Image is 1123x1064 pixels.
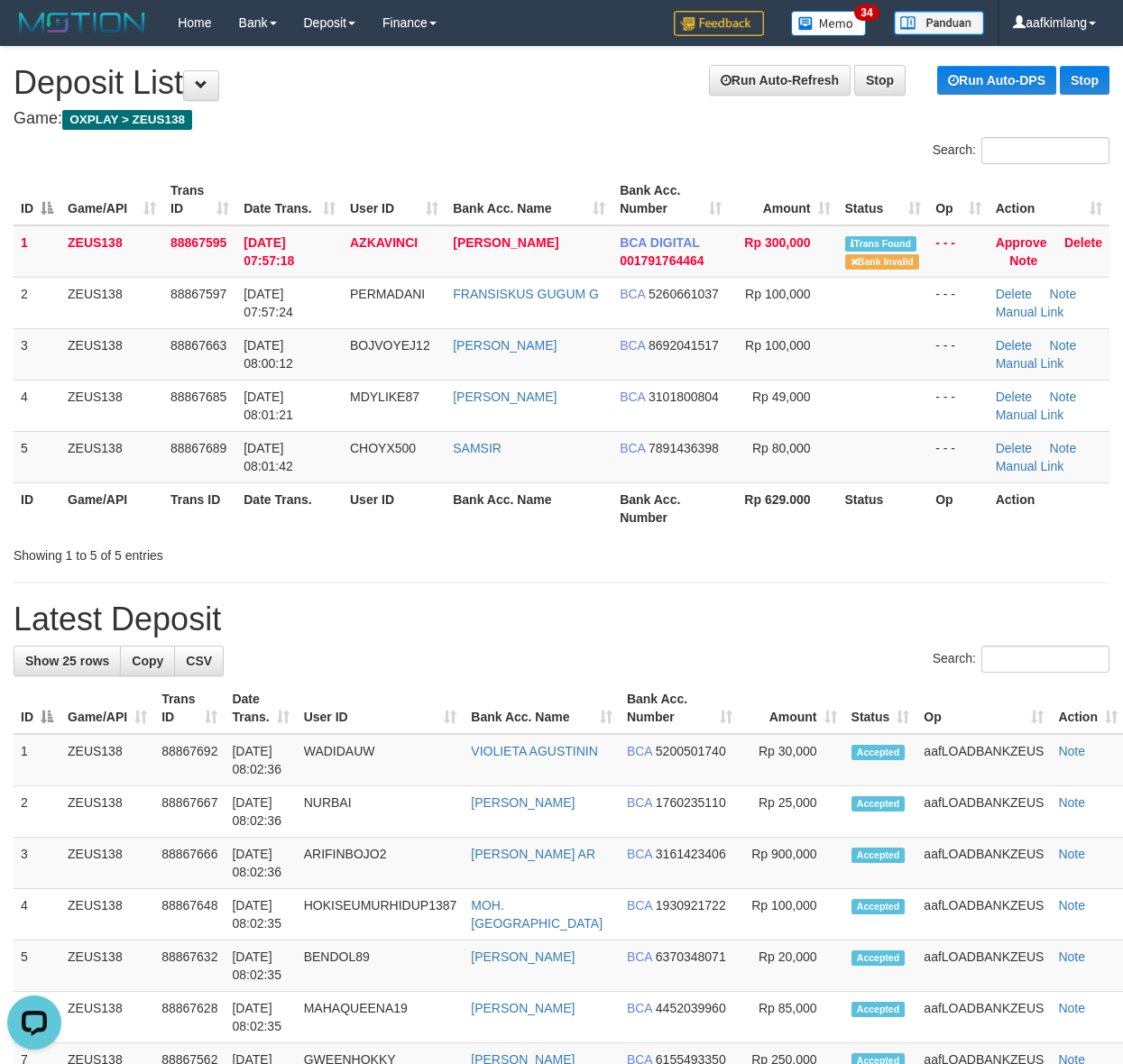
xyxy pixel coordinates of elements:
[170,338,226,353] span: 88867663
[471,898,603,931] a: MOH. [GEOGRAPHIC_DATA]
[343,174,446,225] th: User ID: activate to sort column ascending
[627,949,652,964] span: BCA
[350,287,425,301] span: PERMADANI
[297,838,465,889] td: ARIFINBOJO2
[933,646,1109,673] label: Search:
[453,441,502,455] a: SAMSIR
[297,940,465,992] td: BENDOL89
[674,11,764,36] img: Feedback.jpg
[120,646,175,676] a: Copy
[752,390,811,404] span: Rp 49,000
[1058,795,1085,810] a: Note
[620,253,704,268] span: Copy 001791764464 to clipboard
[996,459,1064,473] a: Manual Link
[446,174,612,225] th: Bank Acc. Name: activate to sort column ascending
[14,328,60,380] td: 3
[740,992,844,1043] td: Rp 85,000
[14,940,60,992] td: 5
[744,235,810,250] span: Rp 300,000
[471,795,575,810] a: [PERSON_NAME]
[981,137,1109,164] input: Search:
[1050,338,1077,353] a: Note
[60,380,163,431] td: ZEUS138
[60,328,163,380] td: ZEUS138
[740,786,844,838] td: Rp 25,000
[752,441,811,455] span: Rp 80,000
[225,992,296,1043] td: [DATE] 08:02:35
[453,338,557,353] a: [PERSON_NAME]
[350,338,430,353] span: BOJVOYEJ12
[1060,66,1109,95] a: Stop
[60,482,163,534] th: Game/API
[620,683,740,734] th: Bank Acc. Number: activate to sort column ascending
[14,431,60,482] td: 5
[7,7,61,61] button: Open LiveChat chat widget
[170,287,226,301] span: 88867597
[620,235,699,250] span: BCA DIGITAL
[14,889,60,940] td: 4
[14,225,60,278] td: 1
[649,338,719,353] span: Copy 8692041517 to clipboard
[350,441,416,455] span: CHOYX500
[620,287,645,301] span: BCA
[729,174,837,225] th: Amount: activate to sort column ascending
[620,390,645,404] span: BCA
[928,225,989,278] td: - - -
[60,277,163,328] td: ZEUS138
[1064,235,1102,250] a: Delete
[620,338,645,353] span: BCA
[60,174,163,225] th: Game/API: activate to sort column ascending
[154,992,225,1043] td: 88867628
[297,734,465,786] td: WADIDAUW
[656,744,726,758] span: Copy 5200501740 to clipboard
[627,744,652,758] span: BCA
[851,950,906,966] span: Accepted
[60,992,154,1043] td: ZEUS138
[937,66,1056,95] a: Run Auto-DPS
[656,795,726,810] span: Copy 1760235110 to clipboard
[620,441,645,455] span: BCA
[838,482,929,534] th: Status
[14,65,1109,101] h1: Deposit List
[656,898,726,913] span: Copy 1930921722 to clipboard
[14,482,60,534] th: ID
[350,235,418,250] span: AZKAVINCI
[60,431,163,482] td: ZEUS138
[996,390,1032,404] a: Delete
[851,1002,906,1017] span: Accepted
[170,441,226,455] span: 88867689
[996,235,1047,250] a: Approve
[60,734,154,786] td: ZEUS138
[916,734,1051,786] td: aafLOADBANKZEUS
[851,848,906,863] span: Accepted
[845,236,917,252] span: Similar transaction found
[996,441,1032,455] a: Delete
[471,744,598,758] a: VIOLIETA AGUSTININ
[928,380,989,431] td: - - -
[225,734,296,786] td: [DATE] 08:02:36
[981,646,1109,673] input: Search:
[928,482,989,534] th: Op
[154,889,225,940] td: 88867648
[916,940,1051,992] td: aafLOADBANKZEUS
[740,940,844,992] td: Rp 20,000
[745,338,810,353] span: Rp 100,000
[656,847,726,861] span: Copy 3161423406 to clipboard
[453,390,557,404] a: [PERSON_NAME]
[60,683,154,734] th: Game/API: activate to sort column ascending
[854,5,879,21] span: 34
[225,683,296,734] th: Date Trans.: activate to sort column ascending
[854,65,906,96] a: Stop
[14,683,60,734] th: ID: activate to sort column descending
[453,235,558,250] a: [PERSON_NAME]
[471,1001,575,1015] a: [PERSON_NAME]
[14,786,60,838] td: 2
[989,482,1109,534] th: Action
[154,683,225,734] th: Trans ID: activate to sort column ascending
[851,796,906,812] span: Accepted
[132,654,163,668] span: Copy
[740,683,844,734] th: Amount: activate to sort column ascending
[297,683,465,734] th: User ID: activate to sort column ascending
[740,889,844,940] td: Rp 100,000
[244,441,293,473] span: [DATE] 08:01:42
